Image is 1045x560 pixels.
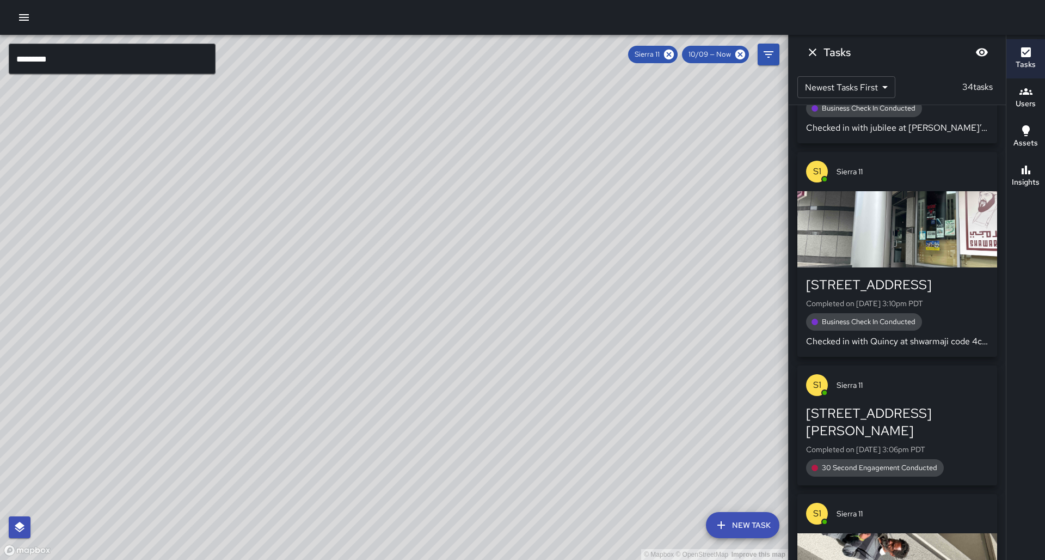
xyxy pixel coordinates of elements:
[682,46,749,63] div: 10/09 — Now
[815,316,922,327] span: Business Check In Conducted
[837,166,988,177] span: Sierra 11
[813,165,821,178] p: S1
[797,366,997,485] button: S1Sierra 11[STREET_ADDRESS][PERSON_NAME]Completed on [DATE] 3:06pm PDT30 Second Engagement Conducted
[628,46,678,63] div: Sierra 11
[806,444,988,455] p: Completed on [DATE] 3:06pm PDT
[815,103,922,114] span: Business Check In Conducted
[1006,157,1045,196] button: Insights
[1012,176,1040,188] h6: Insights
[806,121,988,135] p: Checked in with jubilee at [PERSON_NAME]’s pie code 4
[815,462,944,473] span: 30 Second Engagement Conducted
[958,81,997,94] p: 34 tasks
[813,379,821,392] p: S1
[813,507,821,520] p: S1
[1006,118,1045,157] button: Assets
[682,49,737,60] span: 10/09 — Now
[806,405,988,440] div: [STREET_ADDRESS][PERSON_NAME]
[806,276,988,294] div: [STREET_ADDRESS]
[1006,78,1045,118] button: Users
[806,335,988,348] p: Checked in with Quincy at shwarmaji code 4c Code 4
[802,41,823,63] button: Dismiss
[628,49,666,60] span: Sierra 11
[1006,39,1045,78] button: Tasks
[706,512,779,538] button: New Task
[797,152,997,357] button: S1Sierra 11[STREET_ADDRESS]Completed on [DATE] 3:10pm PDTBusiness Check In ConductedChecked in wi...
[806,298,988,309] p: Completed on [DATE] 3:10pm PDT
[797,76,895,98] div: Newest Tasks First
[971,41,993,63] button: Blur
[837,508,988,519] span: Sierra 11
[1016,59,1036,71] h6: Tasks
[1016,98,1036,110] h6: Users
[837,380,988,391] span: Sierra 11
[1013,137,1038,149] h6: Assets
[823,44,851,61] h6: Tasks
[758,44,779,65] button: Filters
